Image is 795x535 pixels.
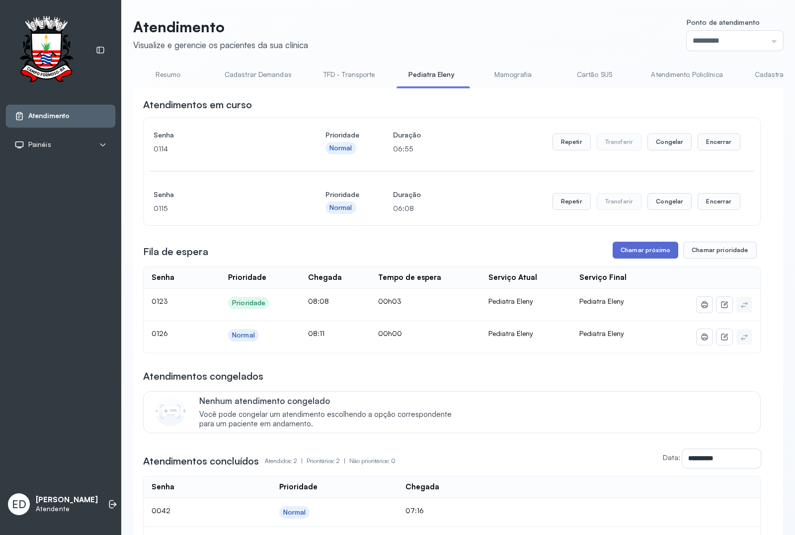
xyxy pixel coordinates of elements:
[307,454,349,468] p: Prioritários: 2
[28,140,51,149] span: Painéis
[283,508,306,517] div: Normal
[232,331,255,339] div: Normal
[279,482,318,492] div: Prioridade
[393,201,421,215] p: 06:08
[133,67,203,83] a: Resumo
[488,297,563,306] div: Pediatra Eleny
[559,67,629,83] a: Cartão SUS
[597,134,642,150] button: Transferir
[687,18,760,26] span: Ponto de atendimento
[597,193,642,210] button: Transferir
[232,299,265,307] div: Prioridade
[393,142,421,156] p: 06:55
[378,273,441,282] div: Tempo de espera
[156,397,185,426] img: Imagem de CalloutCard
[478,67,548,83] a: Mamografia
[488,329,563,338] div: Pediatra Eleny
[199,396,462,406] p: Nenhum atendimento congelado
[152,482,174,492] div: Senha
[154,142,292,156] p: 0114
[10,16,82,85] img: Logotipo do estabelecimento
[553,193,591,210] button: Repetir
[152,273,174,282] div: Senha
[301,457,303,465] span: |
[308,297,329,305] span: 08:08
[641,67,732,83] a: Atendimento Policlínica
[378,329,402,337] span: 00h00
[663,453,680,462] label: Data:
[143,245,208,259] h3: Fila de espera
[329,203,352,212] div: Normal
[405,506,424,515] span: 07:16
[393,128,421,142] h4: Duração
[152,506,170,515] span: 0042
[698,134,740,150] button: Encerrar
[349,454,396,468] p: Não prioritários: 0
[308,329,324,337] span: 08:11
[199,410,462,429] span: Você pode congelar um atendimento escolhendo a opção correspondente para um paciente em andamento.
[579,297,624,305] span: Pediatra Eleny
[314,67,385,83] a: TFD - Transporte
[308,273,342,282] div: Chegada
[613,242,678,259] button: Chamar próximo
[325,188,359,201] h4: Prioridade
[405,482,439,492] div: Chegada
[579,329,624,337] span: Pediatra Eleny
[133,18,308,36] p: Atendimento
[698,193,740,210] button: Encerrar
[228,273,266,282] div: Prioridade
[154,128,292,142] h4: Senha
[553,134,591,150] button: Repetir
[378,297,401,305] span: 00h03
[143,369,263,383] h3: Atendimentos congelados
[152,297,168,305] span: 0123
[133,40,308,50] div: Visualize e gerencie os pacientes da sua clínica
[397,67,466,83] a: Pediatra Eleny
[154,201,292,215] p: 0115
[36,495,98,505] p: [PERSON_NAME]
[14,111,107,121] a: Atendimento
[36,505,98,513] p: Atendente
[152,329,168,337] span: 0126
[143,98,252,112] h3: Atendimentos em curso
[344,457,345,465] span: |
[488,273,537,282] div: Serviço Atual
[154,188,292,201] h4: Senha
[647,134,692,150] button: Congelar
[579,273,627,282] div: Serviço Final
[215,67,302,83] a: Cadastrar Demandas
[647,193,692,210] button: Congelar
[143,454,259,468] h3: Atendimentos concluídos
[683,242,757,259] button: Chamar prioridade
[265,454,307,468] p: Atendidos: 2
[329,144,352,152] div: Normal
[325,128,359,142] h4: Prioridade
[393,188,421,201] h4: Duração
[28,112,70,120] span: Atendimento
